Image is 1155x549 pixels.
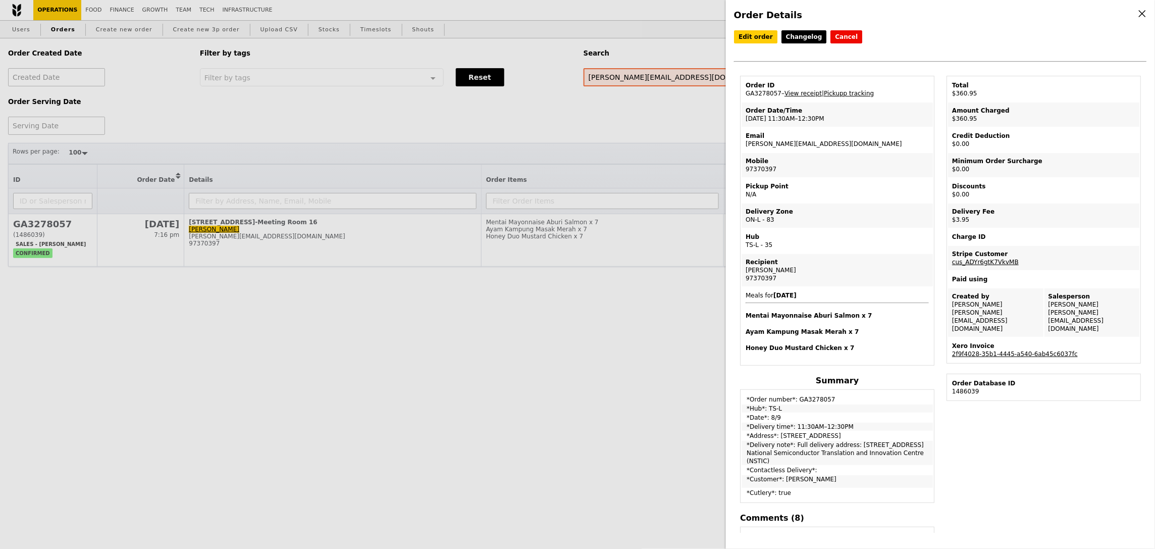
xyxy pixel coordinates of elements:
span: | [822,90,874,97]
span: Order Details [734,10,802,20]
a: View receipt [784,90,822,97]
td: *Address*: [STREET_ADDRESS] [742,432,933,440]
td: $360.95 [948,77,1139,102]
td: *Delivery note*: Full delivery address: [STREET_ADDRESS] National Semiconductor Translation and I... [742,441,933,465]
span: – [781,90,784,97]
td: GA3278057 [742,77,933,102]
td: *Date*: 8/9 [742,414,933,422]
h4: Ayam Kampung Masak Merah x 7 [746,328,929,336]
a: cus_ADYr6gtK7VkvMB [952,259,1019,266]
div: Order ID [746,81,929,89]
button: Cancel [830,30,862,43]
div: Email [746,132,929,140]
h4: Comments (8) [740,513,934,523]
td: TS-L - 35 [742,229,933,253]
div: Hub [746,233,929,241]
td: *Delivery time*: 11:30AM–12:30PM [742,423,933,431]
td: $360.95 [948,103,1139,127]
div: Discounts [952,182,1135,190]
div: Salesperson [1048,292,1136,301]
td: 1486039 [948,375,1139,400]
td: [PERSON_NAME][EMAIL_ADDRESS][DOMAIN_NAME] [742,128,933,152]
div: Charge ID [952,233,1135,241]
h4: Honey Duo Mustard Chicken x 7 [746,344,929,352]
b: [DATE] [773,292,797,299]
td: [PERSON_NAME] [PERSON_NAME][EMAIL_ADDRESS][DOMAIN_NAME] [948,288,1043,337]
div: Amount Charged [952,107,1135,115]
h4: Summary [740,376,934,385]
b: [PERSON_NAME] [746,533,802,540]
a: Changelog [781,30,827,43]
td: $0.00 [948,178,1139,203]
div: Credit Deduction [952,132,1135,140]
td: *Hub*: TS-L [742,405,933,413]
td: $3.95 [948,204,1139,228]
div: Delivery Fee [952,208,1135,216]
td: 97370397 [742,153,933,177]
div: Recipient [746,258,929,266]
td: [PERSON_NAME] [PERSON_NAME][EMAIL_ADDRESS][DOMAIN_NAME] [1044,288,1140,337]
td: ON-L - 83 [742,204,933,228]
div: Order Date/Time [746,107,929,115]
div: Stripe Customer [952,250,1135,258]
div: Order Database ID [952,379,1135,387]
td: *Cutlery*: true [742,489,933,502]
a: Edit order [734,30,777,43]
div: Created by [952,292,1039,301]
div: Total [952,81,1135,89]
td: $0.00 [948,153,1139,177]
td: [DATE] 11:30AM–12:30PM [742,103,933,127]
td: *Order number*: GA3278057 [742,391,933,404]
div: Pickup Point [746,182,929,190]
td: *Contactless Delivery*: [742,466,933,474]
td: *Customer*: [PERSON_NAME] [742,475,933,488]
a: Pickupp tracking [824,90,874,97]
div: Xero Invoice [952,342,1135,350]
div: 97370397 [746,274,929,282]
span: Meals for [746,292,929,352]
div: Minimum Order Surcharge [952,157,1135,165]
a: 2f9f4028-35b1-4445-a540-6ab45c6037fc [952,351,1078,358]
td: N/A [742,178,933,203]
div: Mobile [746,157,929,165]
h4: Mentai Mayonnaise Aburi Salmon x 7 [746,312,929,320]
div: Paid using [952,275,1135,283]
div: [PERSON_NAME] [746,266,929,274]
div: Delivery Zone [746,208,929,216]
td: $0.00 [948,128,1139,152]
